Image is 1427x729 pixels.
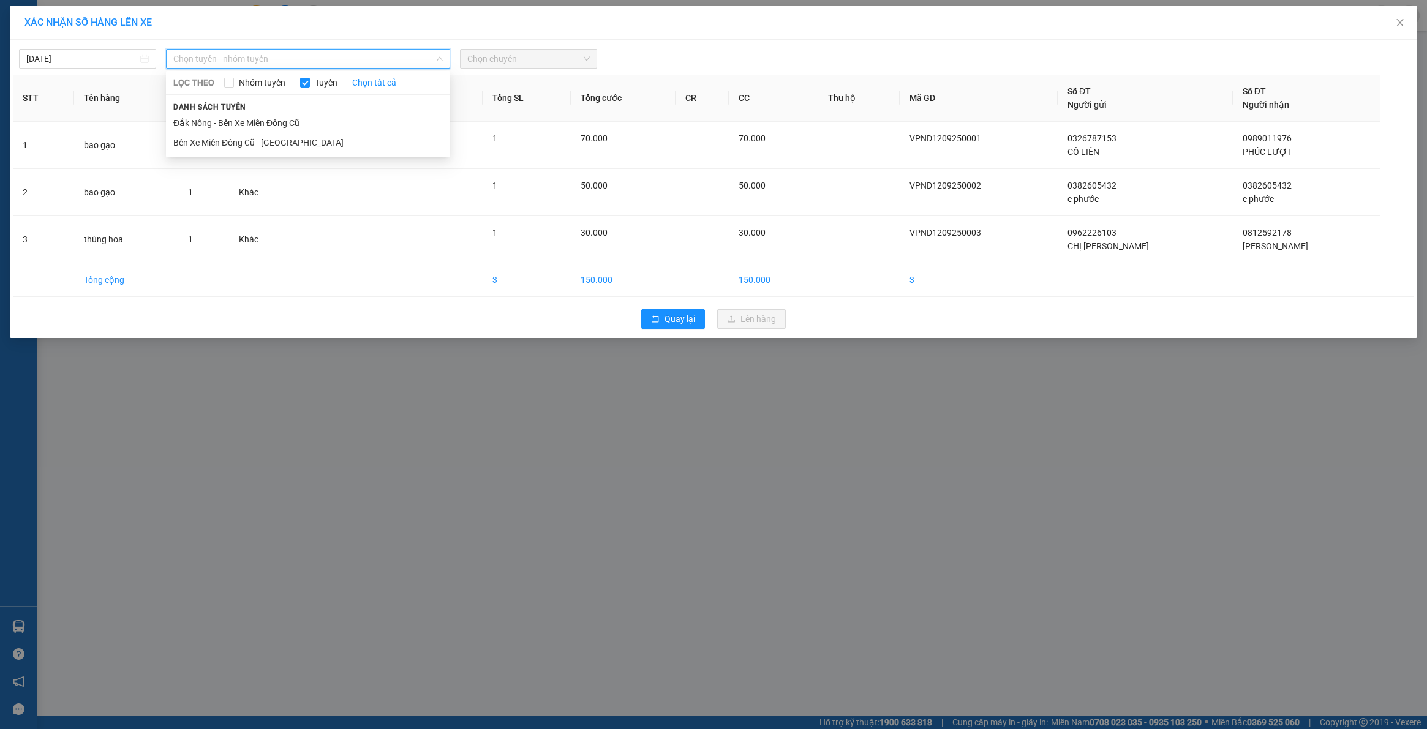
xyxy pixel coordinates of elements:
span: 70.000 [739,133,766,143]
span: 0812592178 [1243,228,1292,237]
th: Thu hộ [818,75,900,122]
th: Tổng SL [483,75,571,122]
span: c phước [1243,194,1274,204]
span: XÁC NHẬN SỐ HÀNG LÊN XE [24,17,152,28]
td: 3 [483,263,571,297]
span: 1 [188,234,193,244]
button: Close [1383,6,1417,40]
td: 1 [13,122,74,169]
span: Người nhận [1243,100,1289,110]
span: Nhóm tuyến [234,76,290,89]
td: Tổng cộng [74,263,178,297]
th: STT [13,75,74,122]
span: Số ĐT [1067,86,1091,96]
td: Khác [229,216,297,263]
span: 0326787153 [1067,133,1116,143]
span: CÔ LIÊN [1067,147,1099,157]
span: VPND1209250001 [909,133,981,143]
span: 30.000 [739,228,766,237]
td: bao gạo [74,122,178,169]
th: Mã GD [900,75,1058,122]
span: LỌC THEO [173,76,214,89]
span: c phước [1067,194,1099,204]
span: Số ĐT [1243,86,1266,96]
td: 3 [900,263,1058,297]
span: 30.000 [581,228,608,237]
a: Chọn tất cả [352,76,396,89]
span: 50.000 [581,181,608,190]
span: Quay lại [665,312,695,326]
span: 0989011976 [1243,133,1292,143]
input: 12/09/2025 [26,52,138,65]
span: VPND1209250003 [909,228,981,237]
span: [PERSON_NAME] [1243,241,1308,251]
td: 150.000 [729,263,818,297]
span: 0382605432 [1243,181,1292,190]
span: 1 [492,133,497,143]
span: PHÚC LƯỢT [1243,147,1292,157]
li: Đắk Nông - Bến Xe Miền Đông Cũ [166,113,450,133]
th: CR [676,75,729,122]
span: rollback [651,315,660,324]
th: Tên hàng [74,75,178,122]
th: Tổng cước [571,75,676,122]
td: thùng hoa [74,216,178,263]
button: uploadLên hàng [717,309,786,329]
td: Khác [229,169,297,216]
span: 0382605432 [1067,181,1116,190]
span: close [1395,18,1405,28]
button: rollbackQuay lại [641,309,705,329]
span: 0962226103 [1067,228,1116,237]
td: bao gạo [74,169,178,216]
td: 150.000 [571,263,676,297]
span: 70.000 [581,133,608,143]
span: Người gửi [1067,100,1107,110]
li: Bến Xe Miền Đông Cũ - [GEOGRAPHIC_DATA] [166,133,450,152]
th: CC [729,75,818,122]
span: Chọn tuyến - nhóm tuyến [173,50,443,68]
span: Chọn chuyến [467,50,590,68]
span: 50.000 [739,181,766,190]
span: down [436,55,443,62]
td: 3 [13,216,74,263]
span: 1 [188,187,193,197]
span: VPND1209250002 [909,181,981,190]
td: 2 [13,169,74,216]
span: CHỊ [PERSON_NAME] [1067,241,1149,251]
span: Danh sách tuyến [166,102,254,113]
span: Tuyến [310,76,342,89]
span: 1 [492,181,497,190]
span: 1 [492,228,497,237]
